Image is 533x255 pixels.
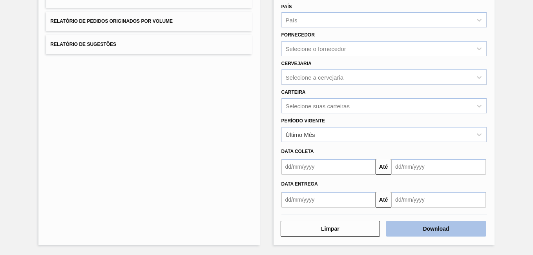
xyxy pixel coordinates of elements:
span: Relatório de Sugestões [50,42,116,47]
button: Relatório de Pedidos Originados por Volume [46,12,252,31]
label: Período Vigente [281,118,325,124]
div: Selecione suas carteiras [286,102,350,109]
label: País [281,4,292,9]
input: dd/mm/yyyy [281,192,376,208]
button: Até [376,192,391,208]
label: Cervejaria [281,61,312,66]
div: País [286,17,298,24]
span: Relatório de Pedidos Originados por Volume [50,18,173,24]
button: Até [376,159,391,175]
div: Selecione o fornecedor [286,46,346,52]
button: Relatório de Sugestões [46,35,252,54]
label: Fornecedor [281,32,315,38]
button: Download [386,221,486,237]
span: Data coleta [281,149,314,154]
div: Último Mês [286,131,315,138]
input: dd/mm/yyyy [391,192,486,208]
label: Carteira [281,89,306,95]
button: Limpar [281,221,380,237]
input: dd/mm/yyyy [281,159,376,175]
span: Data entrega [281,181,318,187]
input: dd/mm/yyyy [391,159,486,175]
div: Selecione a cervejaria [286,74,344,80]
